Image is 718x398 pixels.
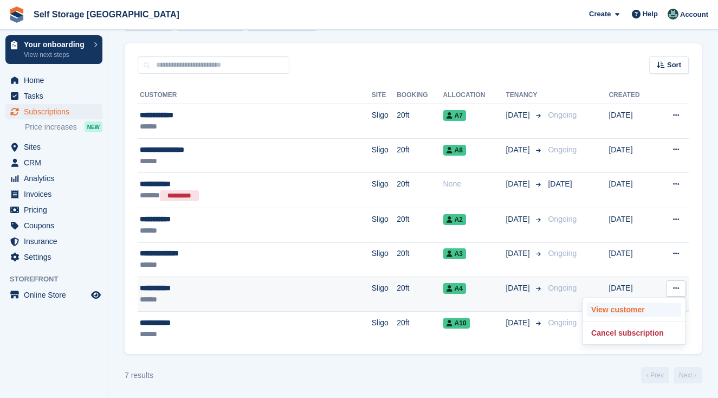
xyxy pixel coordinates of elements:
[643,9,658,20] span: Help
[372,242,397,277] td: Sligo
[506,317,532,329] span: [DATE]
[372,173,397,208] td: Sligo
[5,187,102,202] a: menu
[397,277,443,312] td: 20ft
[5,218,102,233] a: menu
[548,249,577,258] span: Ongoing
[24,155,89,170] span: CRM
[29,5,184,23] a: Self Storage [GEOGRAPHIC_DATA]
[24,249,89,265] span: Settings
[397,311,443,345] td: 20ft
[5,249,102,265] a: menu
[609,104,655,139] td: [DATE]
[372,138,397,173] td: Sligo
[443,283,466,294] span: A4
[397,173,443,208] td: 20ft
[668,9,678,20] img: Aaron Cawley
[89,288,102,301] a: Preview store
[24,139,89,155] span: Sites
[372,277,397,312] td: Sligo
[506,110,532,121] span: [DATE]
[506,144,532,156] span: [DATE]
[397,208,443,242] td: 20ft
[24,88,89,104] span: Tasks
[609,173,655,208] td: [DATE]
[506,214,532,225] span: [DATE]
[609,208,655,242] td: [DATE]
[548,179,572,188] span: [DATE]
[24,50,88,60] p: View next steps
[548,111,577,119] span: Ongoing
[24,104,89,119] span: Subscriptions
[506,87,544,104] th: Tenancy
[680,9,708,20] span: Account
[85,121,102,132] div: NEW
[609,277,655,312] td: [DATE]
[10,274,108,285] span: Storefront
[589,9,611,20] span: Create
[24,187,89,202] span: Invoices
[5,287,102,303] a: menu
[5,35,102,64] a: Your onboarding View next steps
[548,145,577,154] span: Ongoing
[587,326,681,340] p: Cancel subscription
[641,367,669,383] a: Previous
[443,318,470,329] span: A10
[609,138,655,173] td: [DATE]
[24,73,89,88] span: Home
[5,104,102,119] a: menu
[397,138,443,173] td: 20ft
[443,214,466,225] span: A2
[5,73,102,88] a: menu
[609,87,655,104] th: Created
[5,202,102,217] a: menu
[24,202,89,217] span: Pricing
[372,311,397,345] td: Sligo
[25,122,77,132] span: Price increases
[609,242,655,277] td: [DATE]
[138,87,372,104] th: Customer
[24,287,89,303] span: Online Store
[667,60,681,70] span: Sort
[443,248,466,259] span: A3
[24,234,89,249] span: Insurance
[5,139,102,155] a: menu
[372,87,397,104] th: Site
[372,104,397,139] td: Sligo
[397,104,443,139] td: 20ft
[24,171,89,186] span: Analytics
[25,121,102,133] a: Price increases NEW
[24,41,88,48] p: Your onboarding
[24,218,89,233] span: Coupons
[5,234,102,249] a: menu
[397,87,443,104] th: Booking
[443,87,506,104] th: Allocation
[587,303,681,317] a: View customer
[5,171,102,186] a: menu
[548,215,577,223] span: Ongoing
[506,248,532,259] span: [DATE]
[5,155,102,170] a: menu
[5,88,102,104] a: menu
[9,7,25,23] img: stora-icon-8386f47178a22dfd0bd8f6a31ec36ba5ce8667c1dd55bd0f319d3a0aa187defe.svg
[443,145,466,156] span: A8
[674,367,702,383] a: Next
[372,208,397,242] td: Sligo
[125,370,153,381] div: 7 results
[506,178,532,190] span: [DATE]
[548,318,577,327] span: Ongoing
[443,178,506,190] div: None
[548,284,577,292] span: Ongoing
[443,110,466,121] span: A7
[397,242,443,277] td: 20ft
[506,283,532,294] span: [DATE]
[639,367,704,383] nav: Page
